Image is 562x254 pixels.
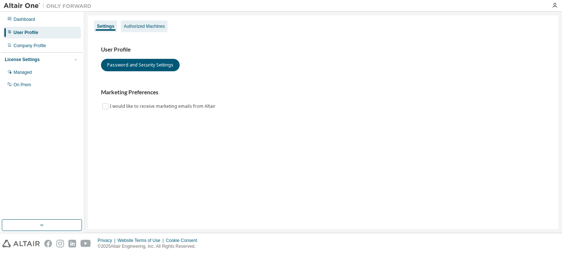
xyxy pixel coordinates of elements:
[101,89,545,96] h3: Marketing Preferences
[14,30,38,35] div: User Profile
[117,238,166,243] div: Website Terms of Use
[80,240,91,247] img: youtube.svg
[14,69,32,75] div: Managed
[14,16,35,22] div: Dashboard
[5,57,40,62] div: License Settings
[2,240,40,247] img: altair_logo.svg
[44,240,52,247] img: facebook.svg
[101,59,180,71] button: Password and Security Settings
[110,102,217,111] label: I would like to receive marketing emails from Altair
[14,82,31,88] div: On Prem
[68,240,76,247] img: linkedin.svg
[97,23,114,29] div: Settings
[101,46,545,53] h3: User Profile
[14,43,46,49] div: Company Profile
[166,238,201,243] div: Cookie Consent
[98,238,117,243] div: Privacy
[124,23,165,29] div: Authorized Machines
[98,243,202,250] p: © 2025 Altair Engineering, Inc. All Rights Reserved.
[4,2,95,10] img: Altair One
[56,240,64,247] img: instagram.svg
